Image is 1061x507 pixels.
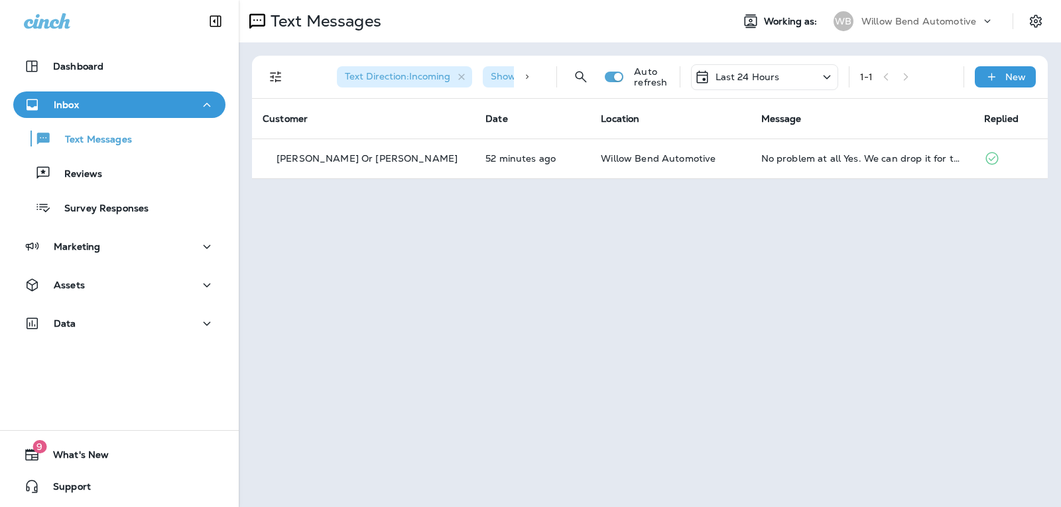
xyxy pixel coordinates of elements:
[485,113,508,125] span: Date
[13,233,225,260] button: Marketing
[263,64,289,90] button: Filters
[53,61,103,72] p: Dashboard
[1005,72,1026,82] p: New
[54,318,76,329] p: Data
[265,11,381,31] p: Text Messages
[40,481,91,497] span: Support
[764,16,820,27] span: Working as:
[491,70,651,82] span: Show Start/Stop/Unsubscribe : true
[716,72,780,82] p: Last 24 Hours
[761,113,802,125] span: Message
[13,310,225,337] button: Data
[834,11,853,31] div: WB
[40,449,109,465] span: What's New
[263,113,308,125] span: Customer
[54,241,100,252] p: Marketing
[277,153,458,164] p: [PERSON_NAME] Or [PERSON_NAME]
[52,134,132,146] p: Text Messages
[13,473,225,500] button: Support
[54,280,85,290] p: Assets
[1024,9,1048,33] button: Settings
[601,152,716,164] span: Willow Bend Automotive
[761,153,963,164] div: No problem at all Yes. We can drop it for the rest of the day.
[32,440,46,453] span: 9
[601,113,639,125] span: Location
[13,125,225,152] button: Text Messages
[485,153,580,164] p: Aug 11, 2025 09:44 AM
[860,72,873,82] div: 1 - 1
[13,159,225,187] button: Reviews
[861,16,976,27] p: Willow Bend Automotive
[634,66,668,87] p: Auto refresh
[13,91,225,118] button: Inbox
[51,168,102,181] p: Reviews
[13,272,225,298] button: Assets
[345,70,450,82] span: Text Direction : Incoming
[13,53,225,80] button: Dashboard
[13,441,225,468] button: 9What's New
[54,99,79,110] p: Inbox
[197,8,234,34] button: Collapse Sidebar
[13,194,225,221] button: Survey Responses
[51,203,149,215] p: Survey Responses
[984,113,1019,125] span: Replied
[568,64,594,90] button: Search Messages
[337,66,472,87] div: Text Direction:Incoming
[483,66,672,87] div: Show Start/Stop/Unsubscribe:true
